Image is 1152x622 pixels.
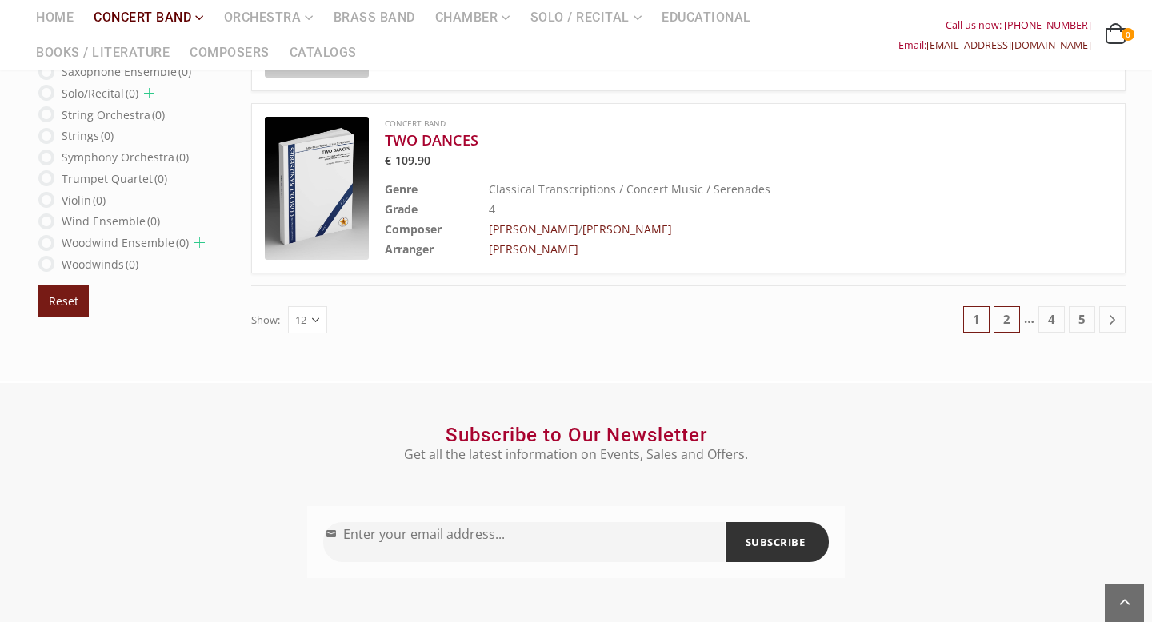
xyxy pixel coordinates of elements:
[93,193,106,208] span: (0)
[38,285,89,317] button: Reset
[126,86,138,101] span: (0)
[385,221,442,237] b: Composer
[147,213,160,229] span: (0)
[62,233,189,253] label: Woodwind Ensemble
[152,107,165,122] span: (0)
[385,241,434,257] b: Arranger
[26,35,179,70] a: Books / Literature
[62,147,189,167] label: Symphony Orchestra
[489,221,578,237] a: [PERSON_NAME]
[582,221,672,237] a: [PERSON_NAME]
[62,105,165,125] label: String Orchestra
[385,153,391,168] span: €
[62,126,114,146] label: Strings
[62,169,167,189] label: Trumpet Quartet
[144,88,154,98] a: Сhild list opener
[307,423,845,447] h2: Subscribe to Our Newsletter
[194,237,205,248] a: Сhild list opener
[1122,28,1134,41] span: 0
[898,35,1091,55] div: Email:
[154,171,167,186] span: (0)
[726,522,830,562] button: SUBSCRIBE
[126,257,138,272] span: (0)
[62,83,138,103] label: Solo/Recital
[1038,306,1065,333] a: 4
[385,181,418,197] b: Genre
[176,150,189,165] span: (0)
[307,445,845,464] p: Get all the latest information on Events, Sales and Offers.
[898,15,1091,35] div: Call us now: [PHONE_NUMBER]
[62,211,160,231] label: Wind Ensemble
[489,241,578,257] a: [PERSON_NAME]
[926,38,1091,52] a: [EMAIL_ADDRESS][DOMAIN_NAME]
[1024,306,1034,333] span: …
[385,130,1032,150] a: TWO DANCES
[489,199,1032,219] td: 4
[180,35,279,70] a: Composers
[746,529,806,555] span: SUBSCRIBE
[994,306,1020,333] a: 2
[280,35,366,70] a: Catalogs
[1069,306,1095,333] a: 5
[62,254,138,274] label: Woodwinds
[385,118,446,129] a: Concert Band
[385,201,418,217] b: Grade
[489,179,1032,199] td: Classical Transcriptions / Concert Music / Serenades
[385,153,431,168] bdi: 109.90
[101,128,114,143] span: (0)
[251,310,280,330] label: Show:
[489,219,1032,239] td: /
[62,62,191,82] label: Saxophone Ensemble
[963,306,990,333] span: 1
[178,64,191,79] span: (0)
[176,235,189,250] span: (0)
[62,190,106,210] label: Violin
